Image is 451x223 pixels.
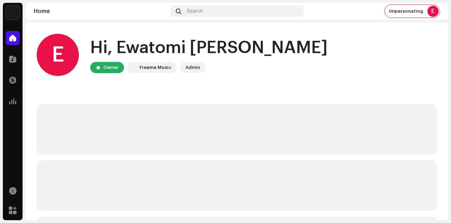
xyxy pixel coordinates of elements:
div: Hi, Ewatomi [PERSON_NAME] [90,37,328,59]
img: 7951d5c0-dc3c-4d78-8e51-1b6de87acfd8 [128,63,137,72]
div: Freeme Music [140,63,171,72]
div: E [37,34,79,76]
span: Impersonating [389,8,423,14]
div: Owner [103,63,118,72]
div: E [427,6,439,17]
img: 7951d5c0-dc3c-4d78-8e51-1b6de87acfd8 [6,6,20,20]
div: Home [34,8,167,14]
div: Admin [185,63,200,72]
span: Search [187,8,203,14]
